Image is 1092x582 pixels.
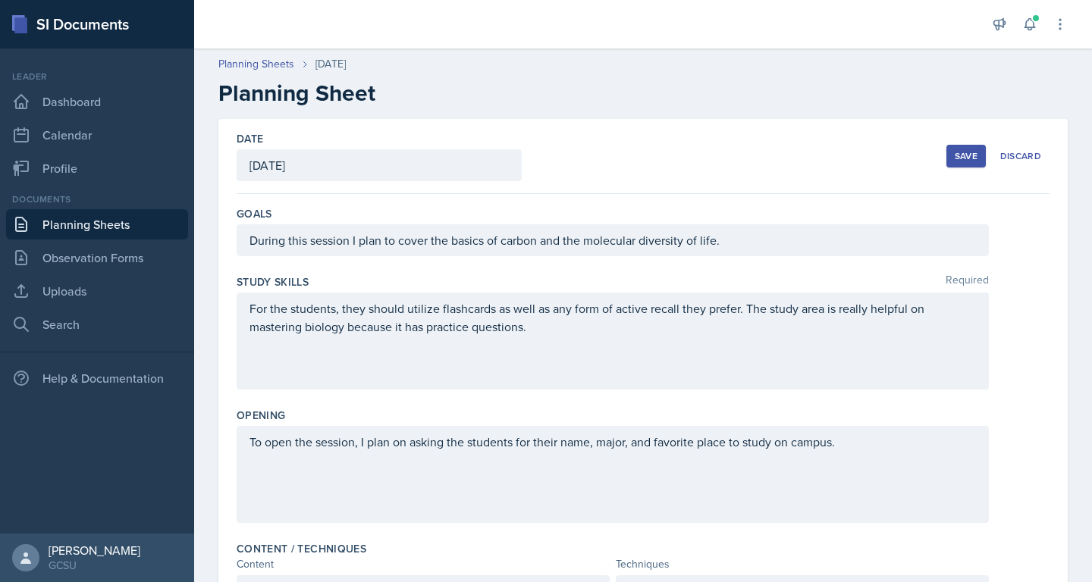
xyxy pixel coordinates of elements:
[6,363,188,393] div: Help & Documentation
[6,192,188,206] div: Documents
[218,80,1068,107] h2: Planning Sheet
[6,309,188,339] a: Search
[6,120,188,150] a: Calendar
[237,274,309,289] label: Study Skills
[946,145,986,167] button: Save
[6,70,188,83] div: Leader
[237,541,366,556] label: Content / Techniques
[616,556,989,572] div: Techniques
[6,209,188,239] a: Planning Sheets
[218,56,294,72] a: Planning Sheets
[946,274,989,289] span: Required
[315,56,346,72] div: [DATE]
[237,131,263,146] label: Date
[6,276,188,306] a: Uploads
[1000,150,1041,162] div: Discard
[249,231,976,249] p: During this session I plan to cover the basics of carbon and the molecular diversity of life.
[6,242,188,273] a: Observation Forms
[249,299,976,336] p: For the students, they should utilize flashcards as well as any form of active recall they prefer...
[237,206,272,221] label: Goals
[955,150,977,162] div: Save
[6,153,188,183] a: Profile
[49,558,140,573] div: GCSU
[992,145,1050,167] button: Discard
[237,408,285,423] label: Opening
[6,86,188,117] a: Dashboard
[249,433,976,451] p: To open the session, I plan on asking the students for their name, major, and favorite place to s...
[237,556,610,572] div: Content
[49,543,140,558] div: [PERSON_NAME]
